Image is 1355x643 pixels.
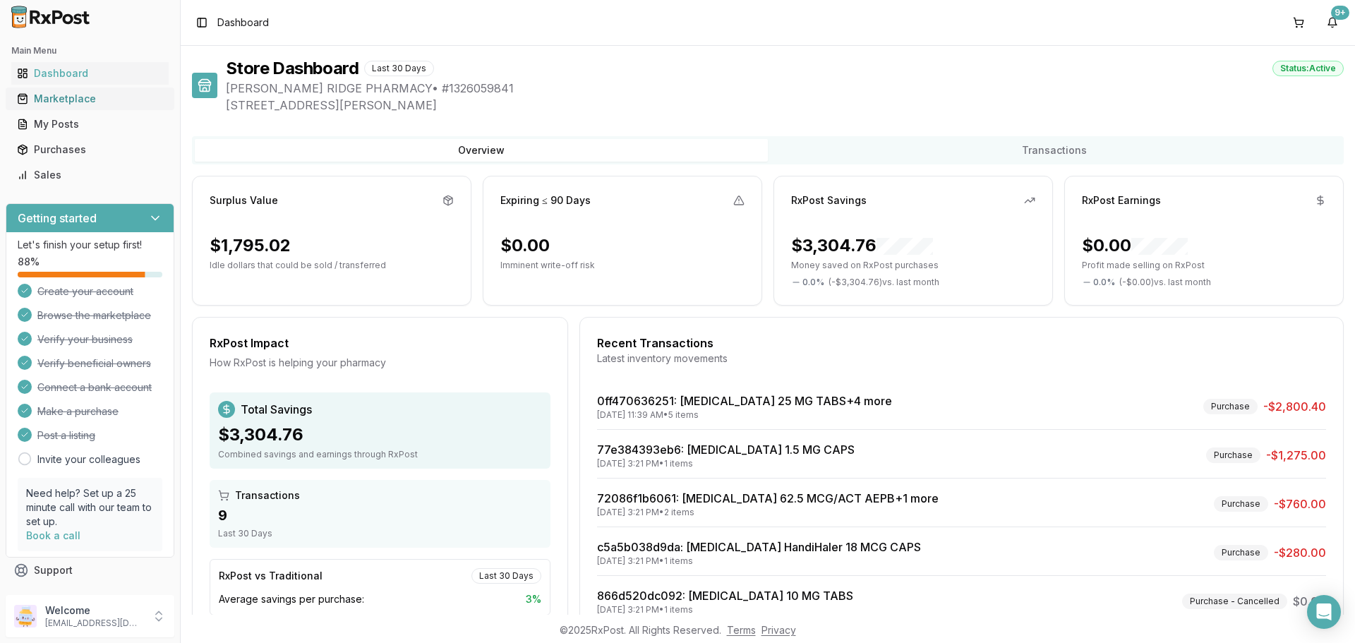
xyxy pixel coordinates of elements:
div: RxPost Savings [791,193,867,208]
span: [PERSON_NAME] RIDGE PHARMACY • # 1326059841 [226,80,1344,97]
span: [STREET_ADDRESS][PERSON_NAME] [226,97,1344,114]
div: Purchase [1214,545,1268,560]
a: c5a5b038d9da: [MEDICAL_DATA] HandiHaler 18 MCG CAPS [597,540,921,554]
a: 866d520dc092: [MEDICAL_DATA] 10 MG TABS [597,589,853,603]
button: Overview [195,139,768,162]
a: 77e384393eb6: [MEDICAL_DATA] 1.5 MG CAPS [597,443,855,457]
span: 88 % [18,255,40,269]
div: Combined savings and earnings through RxPost [218,449,542,460]
span: -$280.00 [1274,544,1326,561]
span: 0.0 % [802,277,824,288]
div: [DATE] 3:21 PM • 1 items [597,604,853,615]
div: Last 30 Days [364,61,434,76]
a: Privacy [761,624,796,636]
a: Terms [727,624,756,636]
button: Dashboard [6,62,174,85]
p: Let's finish your setup first! [18,238,162,252]
p: Need help? Set up a 25 minute call with our team to set up. [26,486,154,529]
span: Dashboard [217,16,269,30]
h1: Store Dashboard [226,57,359,80]
nav: breadcrumb [217,16,269,30]
p: Imminent write-off risk [500,260,745,271]
div: Purchase - Cancelled [1182,594,1287,609]
span: ( - $0.00 ) vs. last month [1119,277,1211,288]
span: Verify your business [37,332,133,347]
div: Expiring ≤ 90 Days [500,193,591,208]
div: Status: Active [1272,61,1344,76]
a: Invite your colleagues [37,452,140,467]
button: Marketplace [6,88,174,110]
button: Purchases [6,138,174,161]
a: My Posts [11,112,169,137]
div: $0.00 [500,234,550,257]
div: Marketplace [17,92,163,106]
div: Purchases [17,143,163,157]
div: $0.00 [1082,234,1188,257]
div: How RxPost is helping your pharmacy [210,356,550,370]
button: Support [6,558,174,583]
div: $3,304.76 [218,423,542,446]
span: 3 % [526,592,541,606]
div: Purchase [1214,496,1268,512]
p: Money saved on RxPost purchases [791,260,1035,271]
span: -$760.00 [1274,495,1326,512]
div: Recent Transactions [597,335,1326,351]
a: Book a call [26,529,80,541]
img: User avatar [14,605,37,627]
div: RxPost Impact [210,335,550,351]
div: 9 [218,505,542,525]
div: Surplus Value [210,193,278,208]
div: [DATE] 3:21 PM • 1 items [597,555,921,567]
a: Marketplace [11,86,169,112]
span: Browse the marketplace [37,308,151,323]
span: Feedback [34,589,82,603]
p: [EMAIL_ADDRESS][DOMAIN_NAME] [45,618,143,629]
span: Transactions [235,488,300,503]
div: My Posts [17,117,163,131]
button: 9+ [1321,11,1344,34]
div: [DATE] 11:39 AM • 5 items [597,409,892,421]
div: RxPost Earnings [1082,193,1161,208]
p: Profit made selling on RxPost [1082,260,1326,271]
div: Latest inventory movements [597,351,1326,366]
div: Last 30 Days [218,528,542,539]
span: Connect a bank account [37,380,152,395]
div: 9+ [1331,6,1349,20]
span: Total Savings [241,401,312,418]
div: [DATE] 3:21 PM • 1 items [597,458,855,469]
button: Transactions [768,139,1341,162]
span: -$2,800.40 [1263,398,1326,415]
h2: Main Menu [11,45,169,56]
div: $1,795.02 [210,234,291,257]
a: Sales [11,162,169,188]
span: 0.0 % [1093,277,1115,288]
div: $3,304.76 [791,234,933,257]
a: Purchases [11,137,169,162]
div: Sales [17,168,163,182]
a: Dashboard [11,61,169,86]
h3: Getting started [18,210,97,227]
button: Feedback [6,583,174,608]
span: $0.00 [1293,593,1326,610]
div: Purchase [1203,399,1258,414]
span: Verify beneficial owners [37,356,151,371]
p: Idle dollars that could be sold / transferred [210,260,454,271]
img: RxPost Logo [6,6,96,28]
span: Create your account [37,284,133,299]
div: RxPost vs Traditional [219,569,323,583]
p: Welcome [45,603,143,618]
span: Post a listing [37,428,95,443]
div: Last 30 Days [471,568,541,584]
span: -$1,275.00 [1266,447,1326,464]
div: Open Intercom Messenger [1307,595,1341,629]
span: Make a purchase [37,404,119,419]
div: Dashboard [17,66,163,80]
div: [DATE] 3:21 PM • 2 items [597,507,939,518]
a: 0ff470636251: [MEDICAL_DATA] 25 MG TABS+4 more [597,394,892,408]
button: My Posts [6,113,174,136]
span: Average savings per purchase: [219,592,364,606]
div: Purchase [1206,447,1260,463]
button: Sales [6,164,174,186]
span: ( - $3,304.76 ) vs. last month [829,277,939,288]
a: 72086f1b6061: [MEDICAL_DATA] 62.5 MCG/ACT AEPB+1 more [597,491,939,505]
